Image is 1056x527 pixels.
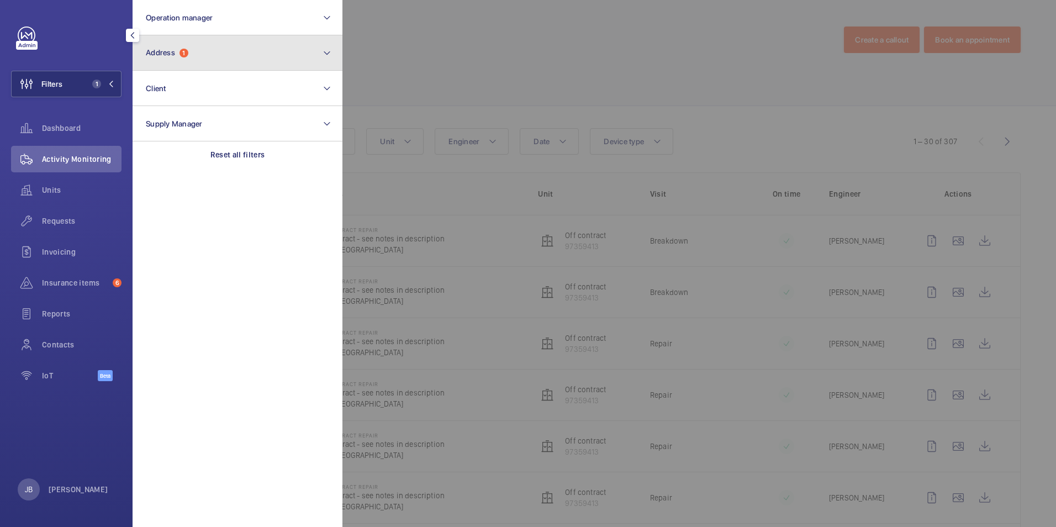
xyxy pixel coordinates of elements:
span: Reports [42,308,122,319]
span: Activity Monitoring [42,154,122,165]
span: 6 [113,278,122,287]
span: IoT [42,370,98,381]
p: [PERSON_NAME] [49,484,108,495]
span: Units [42,185,122,196]
span: 1 [92,80,101,88]
span: Filters [41,78,62,89]
span: Requests [42,215,122,226]
button: Filters1 [11,71,122,97]
span: Contacts [42,339,122,350]
span: Dashboard [42,123,122,134]
span: Insurance items [42,277,108,288]
span: Beta [98,370,113,381]
p: JB [25,484,33,495]
span: Invoicing [42,246,122,257]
